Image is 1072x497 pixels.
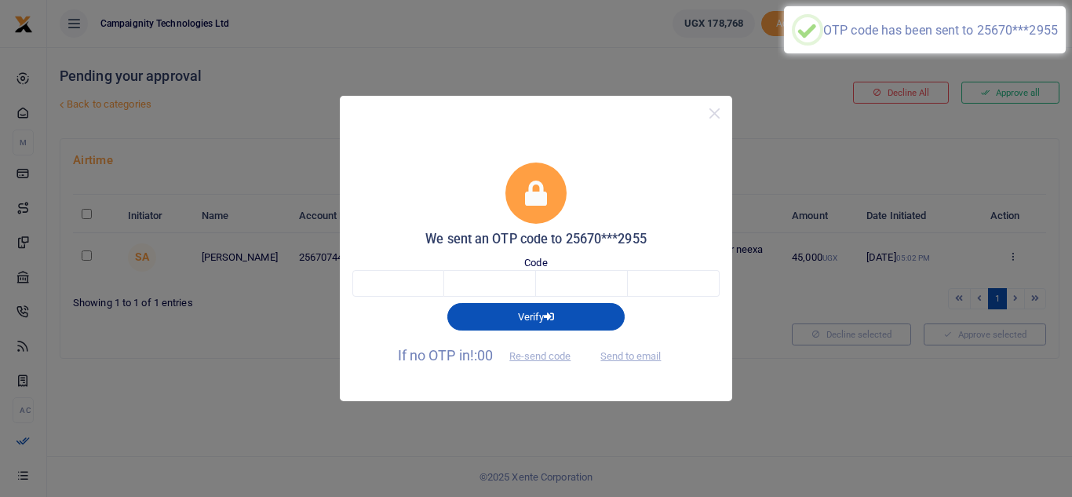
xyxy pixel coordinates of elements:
[447,303,625,330] button: Verify
[703,102,726,125] button: Close
[470,347,493,364] span: !:00
[352,232,720,247] h5: We sent an OTP code to 25670***2955
[823,23,1058,38] div: OTP code has been sent to 25670***2955
[398,347,585,364] span: If no OTP in
[524,255,547,271] label: Code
